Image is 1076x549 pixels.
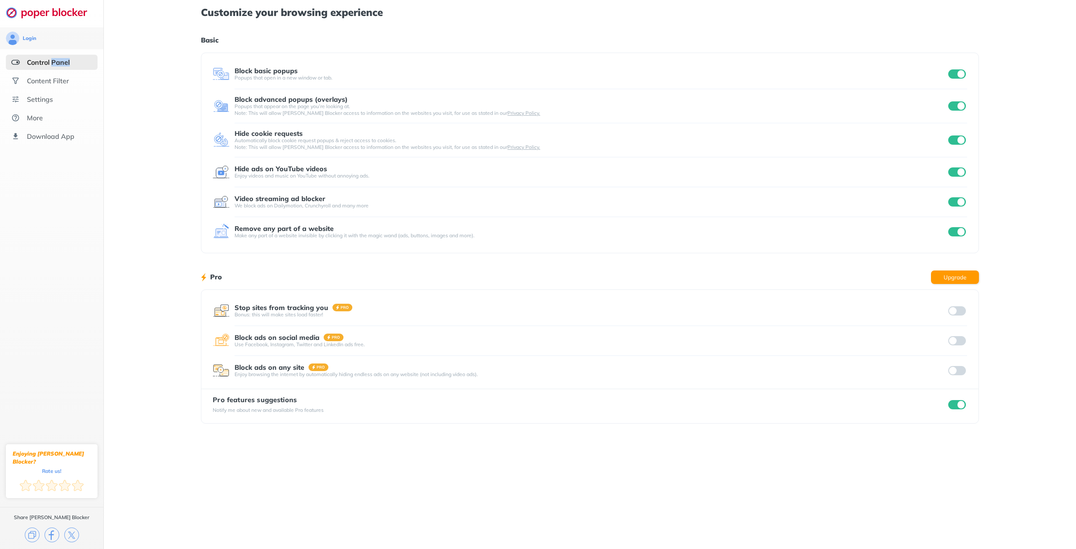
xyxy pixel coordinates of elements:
img: settings.svg [11,95,20,103]
div: Enjoy videos and music on YouTube without annoying ads. [235,172,947,179]
div: Enjoying [PERSON_NAME] Blocker? [13,450,91,466]
div: Automatically block cookie request popups & reject access to cookies. Note: This will allow [PERS... [235,137,947,151]
div: Control Panel [27,58,70,66]
div: Login [23,35,36,42]
button: Upgrade [931,271,979,284]
div: Download App [27,132,74,141]
div: Hide cookie requests [235,130,303,137]
img: copy.svg [25,528,40,542]
h1: Pro [210,271,222,282]
div: Content Filter [27,77,69,85]
img: feature icon [213,164,229,180]
div: Bonus: this will make sites load faster! [235,311,947,318]
img: feature icon [213,66,229,82]
img: logo-webpage.svg [6,7,96,19]
a: Privacy Policy. [507,110,540,116]
div: Block ads on social media [235,334,319,341]
img: about.svg [11,114,20,122]
div: Block ads on any site [235,363,304,371]
div: More [27,114,43,122]
div: Notify me about new and available Pro features [213,407,324,414]
div: We block ads on Dailymotion, Crunchyroll and many more [235,202,947,209]
img: feature icon [213,132,229,149]
img: feature icon [213,362,229,379]
img: x.svg [64,528,79,542]
a: Privacy Policy. [507,144,540,150]
img: feature icon [213,194,229,210]
img: feature icon [213,302,229,319]
img: feature icon [213,98,229,114]
div: Settings [27,95,53,103]
img: download-app.svg [11,132,20,141]
div: Hide ads on YouTube videos [235,165,327,172]
div: Stop sites from tracking you [235,304,328,311]
div: Enjoy browsing the internet by automatically hiding endless ads on any website (not including vid... [235,371,947,378]
div: Popups that open in a new window or tab. [235,74,947,81]
div: Make any part of a website invisible by clicking it with the magic wand (ads, buttons, images and... [235,232,947,239]
div: Block advanced popups (overlays) [235,95,348,103]
div: Use Facebook, Instagram, Twitter and LinkedIn ads free. [235,341,947,348]
img: feature icon [213,332,229,349]
img: social.svg [11,77,20,85]
div: Video streaming ad blocker [235,195,325,202]
div: Block basic popups [235,67,298,74]
img: feature icon [213,223,229,240]
img: pro-badge.svg [324,334,344,341]
img: avatar.svg [6,32,19,45]
img: lighting bolt [201,272,206,282]
div: Share [PERSON_NAME] Blocker [14,514,90,521]
img: facebook.svg [45,528,59,542]
div: Pro features suggestions [213,396,324,403]
h1: Customize your browsing experience [201,7,978,18]
div: Rate us! [42,469,61,473]
img: pro-badge.svg [309,363,329,371]
h1: Basic [201,34,978,45]
img: pro-badge.svg [332,304,353,311]
div: Popups that appear on the page you’re looking at. Note: This will allow [PERSON_NAME] Blocker acc... [235,103,947,117]
div: Remove any part of a website [235,225,334,232]
img: features-selected.svg [11,58,20,66]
